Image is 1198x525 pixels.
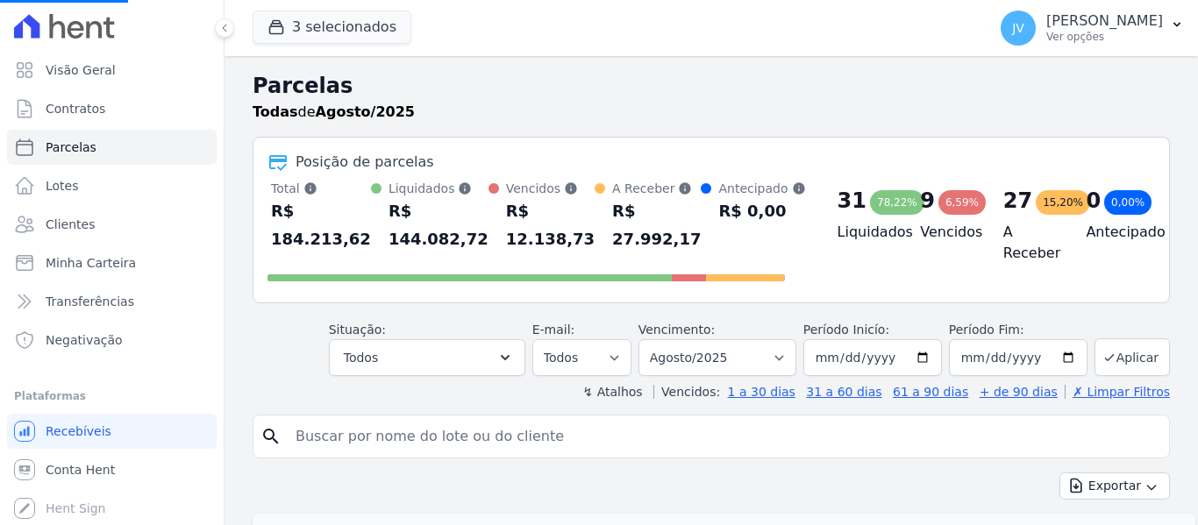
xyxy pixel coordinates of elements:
span: Clientes [46,216,95,233]
button: Exportar [1059,472,1170,500]
a: 1 a 30 dias [728,385,795,399]
div: Total [271,180,371,197]
span: JV [1012,22,1024,34]
a: ✗ Limpar Filtros [1065,385,1170,399]
span: Visão Geral [46,61,116,79]
button: JV [PERSON_NAME] Ver opções [987,4,1198,53]
div: 0 [1086,187,1101,215]
i: search [260,426,282,447]
span: Minha Carteira [46,254,136,272]
div: 27 [1003,187,1032,215]
label: ↯ Atalhos [582,385,642,399]
span: Conta Hent [46,461,115,479]
label: Período Fim: [949,321,1087,339]
div: 15,20% [1036,190,1090,215]
input: Buscar por nome do lote ou do cliente [285,419,1162,454]
button: Aplicar [1095,338,1170,376]
div: A Receber [612,180,701,197]
a: Visão Geral [7,53,217,88]
div: R$ 184.213,62 [271,197,371,253]
span: Recebíveis [46,422,111,440]
a: + de 90 dias [980,385,1058,399]
span: Todos [344,347,378,368]
span: Negativação [46,331,123,349]
div: Vencidos [506,180,595,197]
label: Período Inicío: [803,323,889,337]
div: 9 [920,187,935,215]
strong: Agosto/2025 [316,103,415,120]
div: Plataformas [14,386,210,407]
a: 61 a 90 dias [893,385,968,399]
label: E-mail: [532,323,575,337]
p: Ver opções [1046,30,1163,44]
h4: Vencidos [920,222,975,243]
h4: Liquidados [838,222,893,243]
div: R$ 27.992,17 [612,197,701,253]
span: Lotes [46,177,79,195]
div: 0,00% [1104,190,1152,215]
div: R$ 12.138,73 [506,197,595,253]
div: Liquidados [389,180,488,197]
span: Contratos [46,100,105,117]
div: 31 [838,187,866,215]
a: Minha Carteira [7,245,217,280]
span: Parcelas [46,138,96,156]
h4: A Receber [1003,222,1059,264]
div: R$ 144.082,72 [389,197,488,253]
span: Transferências [46,293,134,310]
a: Parcelas [7,130,217,165]
div: Antecipado [718,180,805,197]
div: Posição de parcelas [296,152,434,173]
a: Transferências [7,284,217,319]
h2: Parcelas [253,70,1170,102]
div: R$ 0,00 [718,197,805,225]
a: Negativação [7,323,217,358]
a: Clientes [7,207,217,242]
a: Conta Hent [7,452,217,487]
a: Contratos [7,91,217,126]
button: Todos [329,339,525,376]
p: de [253,102,415,123]
h4: Antecipado [1086,222,1141,243]
label: Vencidos: [653,385,720,399]
label: Vencimento: [638,323,715,337]
div: 78,22% [870,190,924,215]
a: Lotes [7,168,217,203]
div: 6,59% [938,190,986,215]
p: [PERSON_NAME] [1046,12,1163,30]
label: Situação: [329,323,386,337]
button: 3 selecionados [253,11,411,44]
a: 31 a 60 dias [806,385,881,399]
a: Recebíveis [7,414,217,449]
strong: Todas [253,103,298,120]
